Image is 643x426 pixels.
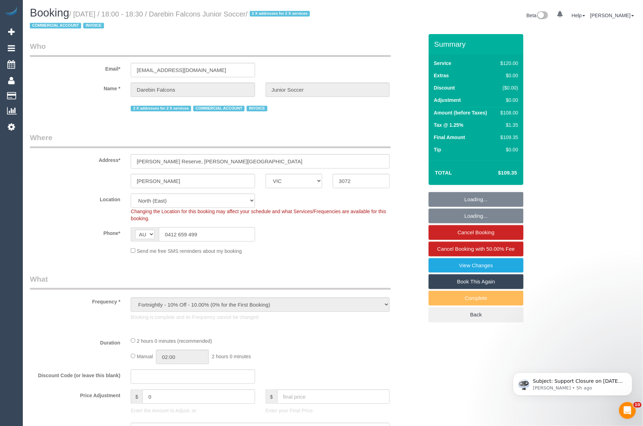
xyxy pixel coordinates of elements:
[429,258,524,273] a: View Changes
[25,154,125,164] label: Address*
[434,134,465,141] label: Final Amount
[572,13,585,18] a: Help
[619,402,636,419] iframe: Intercom live chat
[477,170,517,176] h4: $109.35
[137,354,153,359] span: Manual
[434,97,461,104] label: Adjustment
[266,407,390,414] p: Enter your Final Price
[498,60,518,67] div: $120.00
[131,106,191,111] span: 2 X addresses for 2 X services
[429,242,524,256] a: Cancel Booking with 50.00% Fee
[434,146,441,153] label: Tip
[25,296,125,305] label: Frequency *
[498,72,518,79] div: $0.00
[333,174,390,188] input: Post Code*
[435,170,452,176] strong: Total
[131,83,255,97] input: First Name*
[437,246,515,252] span: Cancel Booking with 50.00% Fee
[131,209,386,221] span: Changing the Location for this booking may affect your schedule and what Services/Frequencies are...
[537,11,548,20] img: New interface
[131,174,255,188] input: Suburb*
[502,358,643,407] iframe: Intercom notifications message
[434,40,520,48] h3: Summary
[131,389,142,404] span: $
[498,109,518,116] div: $108.00
[498,122,518,129] div: $1.35
[4,7,18,17] img: Automaid Logo
[131,63,255,77] input: Email*
[266,389,277,404] span: $
[498,146,518,153] div: $0.00
[137,338,212,344] span: 2 hours 0 minutes (recommended)
[25,389,125,399] label: Price Adjustment
[30,274,391,290] legend: What
[434,109,487,116] label: Amount (before Taxes)
[590,13,634,18] a: [PERSON_NAME]
[25,83,125,92] label: Name *
[30,7,69,19] span: Booking
[429,274,524,289] a: Book This Again
[83,23,104,28] span: INVOICE
[429,307,524,322] a: Back
[159,227,255,242] input: Phone*
[434,60,452,67] label: Service
[25,227,125,237] label: Phone*
[131,407,255,414] p: Enter the Amount to Adjust, or
[137,248,242,254] span: Send me free SMS reminders about my booking
[131,314,390,321] p: Booking is complete and its Frequency cannot be changed
[434,84,455,91] label: Discount
[30,10,312,30] small: / [DATE] / 18:00 - 18:30 / Darebin Falcons Junior Soccer
[266,83,390,97] input: Last Name*
[25,63,125,72] label: Email*
[434,122,463,129] label: Tax @ 1.25%
[25,194,125,203] label: Location
[25,369,125,379] label: Discount Code (or leave this blank)
[429,225,524,240] a: Cancel Booking
[634,402,642,408] span: 10
[247,106,267,111] span: INVOICE
[250,11,310,17] span: 2 X addresses for 2 X services
[30,23,81,28] span: COMMERCIAL ACCOUNT
[527,13,548,18] a: Beta
[25,337,125,346] label: Duration
[277,389,390,404] input: final price
[30,41,391,57] legend: Who
[434,72,449,79] label: Extras
[30,132,391,148] legend: Where
[193,106,245,111] span: COMMERCIAL ACCOUNT
[212,354,251,359] span: 2 hours 0 minutes
[498,134,518,141] div: $109.35
[498,97,518,104] div: $0.00
[498,84,518,91] div: ($0.00)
